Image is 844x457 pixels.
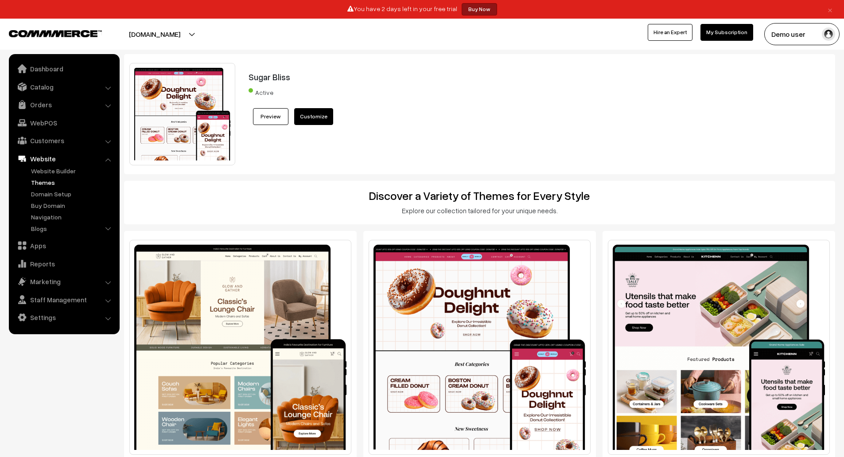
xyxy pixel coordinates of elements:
h3: Sugar Bliss [249,72,770,82]
img: HearthWood [129,240,351,454]
a: Apps [11,238,117,254]
a: Customers [11,133,117,148]
h2: Discover a Variety of Themes for Every Style [130,189,829,203]
a: Marketing [11,273,117,289]
a: Staff Management [11,292,117,308]
a: Buy Domain [29,201,117,210]
button: Demo user [764,23,840,45]
img: Sugar Bliss [129,63,235,165]
a: Buy Now [462,3,497,16]
a: Customize [294,108,333,125]
a: COMMMERCE [9,27,86,38]
img: user [822,27,835,41]
a: Reports [11,256,117,272]
a: Hire an Expert [648,24,692,41]
a: Themes [29,178,117,187]
img: Sugar Bliss [369,240,591,455]
a: Domain Setup [29,189,117,199]
a: Website [11,151,117,167]
a: Orders [11,97,117,113]
a: Website Builder [29,166,117,176]
a: Dashboard [11,61,117,77]
a: Navigation [29,212,117,222]
img: Urban Prep [608,240,830,455]
a: Blogs [29,224,117,233]
a: Preview [253,108,288,125]
a: My Subscription [700,24,753,41]
img: COMMMERCE [9,30,102,37]
h3: Explore our collection tailored for your unique needs. [130,207,829,215]
div: You have 2 days left in your free trial [3,3,841,16]
a: × [824,4,836,15]
a: Settings [11,309,117,325]
span: Active [249,86,293,97]
button: [DOMAIN_NAME] [98,23,211,45]
a: Catalog [11,79,117,95]
a: WebPOS [11,115,117,131]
